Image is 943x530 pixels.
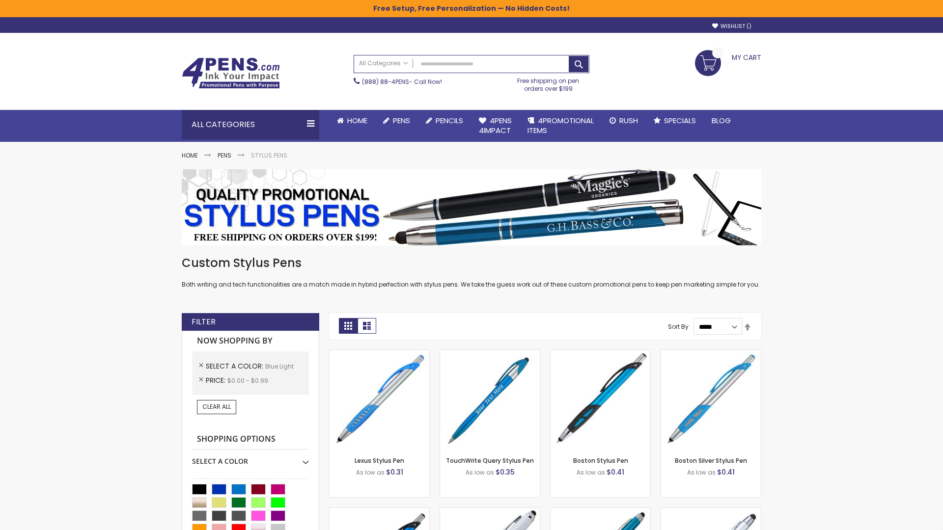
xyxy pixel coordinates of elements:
[182,255,761,271] h1: Custom Stylus Pens
[356,468,385,477] span: As low as
[192,450,309,466] div: Select A Color
[712,23,751,30] a: Wishlist
[202,402,231,411] span: Clear All
[436,115,463,126] span: Pencils
[182,169,761,245] img: Stylus Pens
[446,456,534,465] a: TouchWrite Query Stylus Pen
[675,456,747,465] a: Boston Silver Stylus Pen
[661,349,761,358] a: Boston Silver Stylus Pen-Blue - Light
[479,115,512,135] span: 4Pens 4impact
[192,429,309,450] strong: Shopping Options
[520,110,602,142] a: 4PROMOTIONALITEMS
[661,350,761,450] img: Boston Silver Stylus Pen-Blue - Light
[573,456,628,465] a: Boston Stylus Pen
[354,55,413,72] a: All Categories
[192,331,309,351] strong: Now Shopping by
[386,467,403,477] span: $0.31
[182,110,319,139] div: All Categories
[527,115,594,135] span: 4PROMOTIONAL ITEMS
[646,110,704,132] a: Specials
[182,57,280,89] img: 4Pens Custom Pens and Promotional Products
[440,349,540,358] a: TouchWrite Query Stylus Pen-Blue Light
[668,322,689,331] label: Sort By
[619,115,638,126] span: Rush
[551,349,650,358] a: Boston Stylus Pen-Blue - Light
[330,350,429,450] img: Lexus Stylus Pen-Blue - Light
[418,110,471,132] a: Pencils
[466,468,494,477] span: As low as
[687,468,716,477] span: As low as
[182,151,198,159] a: Home
[375,110,418,132] a: Pens
[661,507,761,516] a: Silver Cool Grip Stylus Pen-Blue - Light
[330,349,429,358] a: Lexus Stylus Pen-Blue - Light
[329,110,375,132] a: Home
[206,375,227,385] span: Price
[347,115,367,126] span: Home
[440,507,540,516] a: Kimberly Logo Stylus Pens-LT-Blue
[192,317,216,327] strong: Filter
[227,376,268,385] span: $0.00 - $0.99
[393,115,410,126] span: Pens
[359,59,408,67] span: All Categories
[440,350,540,450] img: TouchWrite Query Stylus Pen-Blue Light
[607,467,624,477] span: $0.41
[362,78,409,86] a: (888) 88-4PENS
[602,110,646,132] a: Rush
[265,362,294,371] span: Blue Light
[507,73,590,93] div: Free shipping on pen orders over $199
[339,318,358,334] strong: Grid
[712,115,731,126] span: Blog
[251,151,287,159] strong: Stylus Pens
[471,110,520,142] a: 4Pens4impact
[496,467,515,477] span: $0.35
[218,151,231,159] a: Pens
[197,400,236,414] a: Clear All
[330,507,429,516] a: Lexus Metallic Stylus Pen-Blue - Light
[182,255,761,289] div: Both writing and tech functionalities are a match made in hybrid perfection with stylus pens. We ...
[664,115,696,126] span: Specials
[362,78,442,86] span: - Call Now!
[577,468,605,477] span: As low as
[704,110,739,132] a: Blog
[551,507,650,516] a: Lory Metallic Stylus Pen-Blue - Light
[206,361,265,371] span: Select A Color
[355,456,404,465] a: Lexus Stylus Pen
[717,467,735,477] span: $0.41
[551,350,650,450] img: Boston Stylus Pen-Blue - Light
